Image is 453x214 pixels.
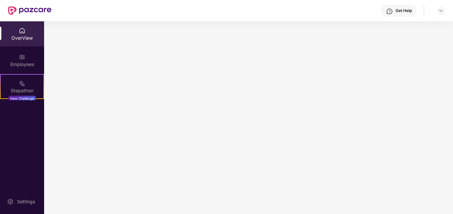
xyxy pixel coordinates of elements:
[438,8,444,13] img: svg+xml;base64,PHN2ZyBpZD0iRHJvcGRvd24tMzJ4MzIiIHhtbG5zPSJodHRwOi8vd3d3LnczLm9yZy8yMDAwL3N2ZyIgd2...
[8,96,36,101] div: New Challenge
[15,198,37,205] div: Settings
[7,198,14,205] img: svg+xml;base64,PHN2ZyBpZD0iU2V0dGluZy0yMHgyMCIgeG1sbnM9Imh0dHA6Ly93d3cudzMub3JnLzIwMDAvc3ZnIiB3aW...
[1,87,43,94] div: Stepathon
[396,8,412,13] div: Get Help
[19,54,25,60] img: svg+xml;base64,PHN2ZyBpZD0iRW1wbG95ZWVzIiB4bWxucz0iaHR0cDovL3d3dy53My5vcmcvMjAwMC9zdmciIHdpZHRoPS...
[19,27,25,34] img: svg+xml;base64,PHN2ZyBpZD0iSG9tZSIgeG1sbnM9Imh0dHA6Ly93d3cudzMub3JnLzIwMDAvc3ZnIiB3aWR0aD0iMjAiIG...
[8,6,51,15] img: New Pazcare Logo
[386,8,393,15] img: svg+xml;base64,PHN2ZyBpZD0iSGVscC0zMngzMiIgeG1sbnM9Imh0dHA6Ly93d3cudzMub3JnLzIwMDAvc3ZnIiB3aWR0aD...
[19,80,25,87] img: svg+xml;base64,PHN2ZyB4bWxucz0iaHR0cDovL3d3dy53My5vcmcvMjAwMC9zdmciIHdpZHRoPSIyMSIgaGVpZ2h0PSIyMC...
